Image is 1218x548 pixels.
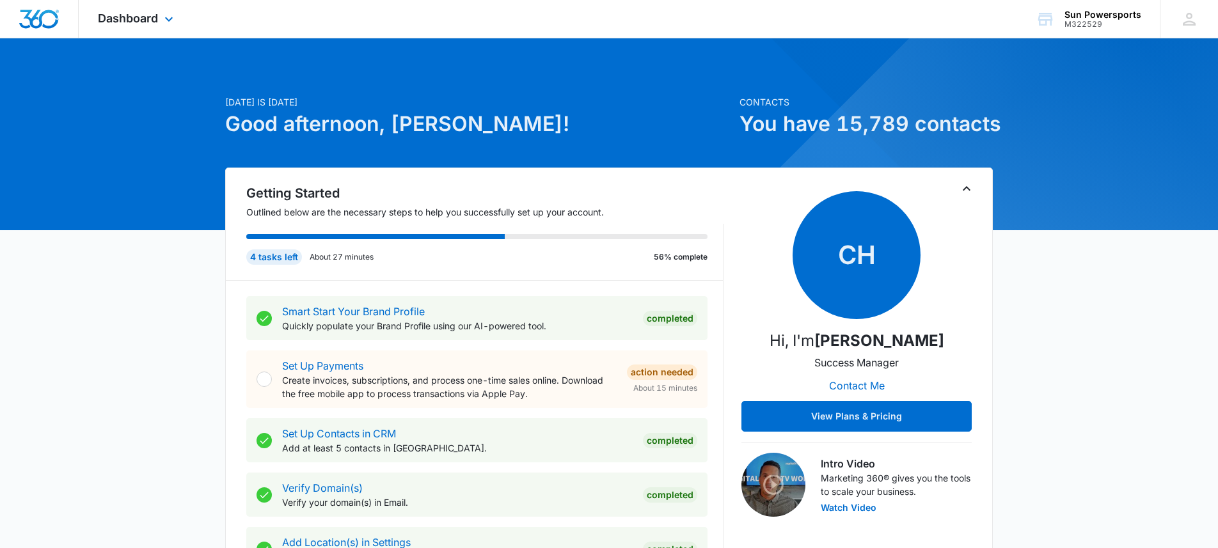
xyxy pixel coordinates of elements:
p: 56% complete [654,251,708,263]
button: Watch Video [821,503,876,512]
div: account id [1064,20,1141,29]
a: Verify Domain(s) [282,481,363,494]
p: Contacts [739,95,993,109]
p: [DATE] is [DATE] [225,95,732,109]
p: Marketing 360® gives you the tools to scale your business. [821,471,972,498]
img: Intro Video [741,453,805,517]
button: Contact Me [816,370,898,401]
button: View Plans & Pricing [741,401,972,432]
p: Outlined below are the necessary steps to help you successfully set up your account. [246,205,724,219]
button: Toggle Collapse [959,181,974,196]
strong: [PERSON_NAME] [814,331,944,350]
a: Set Up Payments [282,359,363,372]
div: Completed [643,433,697,448]
p: Success Manager [814,355,899,370]
div: Completed [643,311,697,326]
div: Completed [643,487,697,503]
p: Hi, I'm [770,329,944,352]
div: Action Needed [627,364,697,380]
span: CH [793,191,921,319]
p: About 27 minutes [310,251,374,263]
div: 4 tasks left [246,249,302,265]
div: account name [1064,10,1141,20]
h1: Good afternoon, [PERSON_NAME]! [225,109,732,139]
p: Add at least 5 contacts in [GEOGRAPHIC_DATA]. [282,441,633,455]
a: Set Up Contacts in CRM [282,427,396,440]
p: Verify your domain(s) in Email. [282,496,633,509]
a: Smart Start Your Brand Profile [282,305,425,318]
h1: You have 15,789 contacts [739,109,993,139]
span: About 15 minutes [633,382,697,394]
h3: Intro Video [821,456,972,471]
h2: Getting Started [246,184,724,203]
p: Quickly populate your Brand Profile using our AI-powered tool. [282,319,633,333]
span: Dashboard [98,12,158,25]
p: Create invoices, subscriptions, and process one-time sales online. Download the free mobile app t... [282,373,617,400]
